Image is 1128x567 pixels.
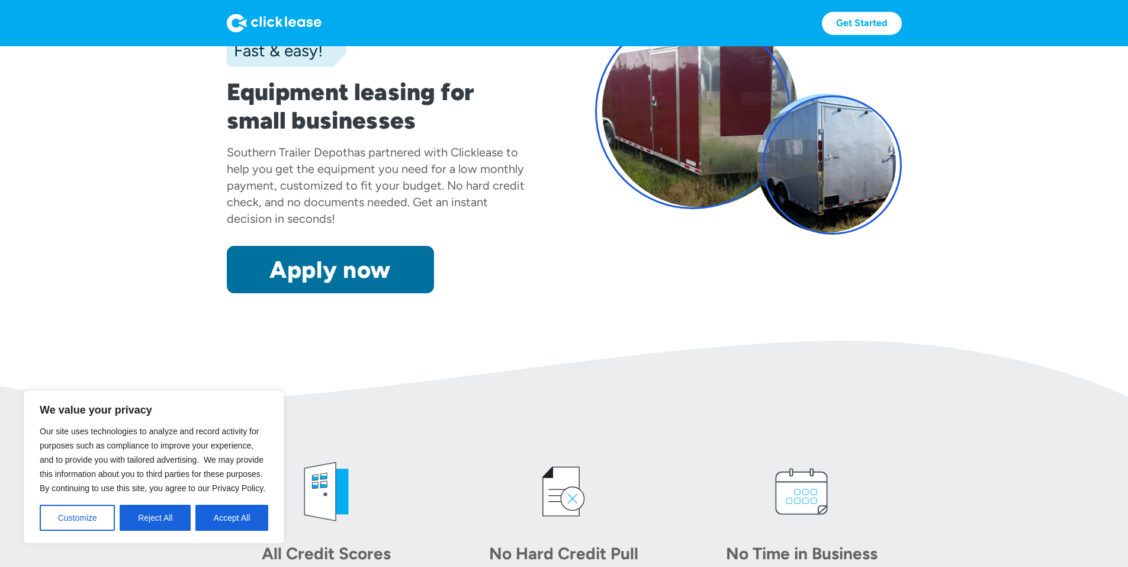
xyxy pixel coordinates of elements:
[481,542,647,565] div: No Hard Credit Pull
[120,505,191,531] button: Reject All
[766,456,837,527] img: calendar icon
[291,456,362,527] img: welcome icon
[195,505,268,531] button: Accept All
[227,145,525,226] div: has partnered with Clicklease to help you get the equipment you need for a low monthly payment, c...
[227,145,348,159] div: Southern Trailer Depot
[822,12,902,35] a: Get Started
[227,39,323,62] div: Fast & easy!
[227,78,534,134] h1: Equipment leasing for small businesses
[40,403,268,417] p: We value your privacy
[40,505,115,531] button: Customize
[227,246,434,293] a: Apply now
[24,390,284,543] div: We value your privacy
[40,427,265,493] span: Our site uses technologies to analyze and record activity for purposes such as compliance to impr...
[528,456,599,527] img: credit icon
[227,14,322,33] img: Logo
